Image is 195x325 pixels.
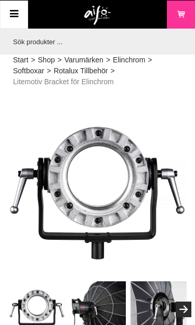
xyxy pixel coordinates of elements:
button: Next [176,302,191,317]
input: Sök produkter ... [8,29,182,55]
img: logo.png [84,6,111,25]
span: > [47,66,51,76]
a: Start [13,55,29,66]
a: Varumärken [64,55,103,66]
span: > [106,55,110,66]
span: > [110,66,114,76]
a: Rotalux Tillbehör [54,66,108,76]
span: Litemotiv Bracket för Elinchrom [13,76,114,87]
span: > [57,55,61,66]
a: Elinchrom [113,55,145,66]
a: Shop [38,55,55,66]
span: > [148,55,152,66]
a: Softboxar [13,66,44,76]
span: > [31,55,35,66]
